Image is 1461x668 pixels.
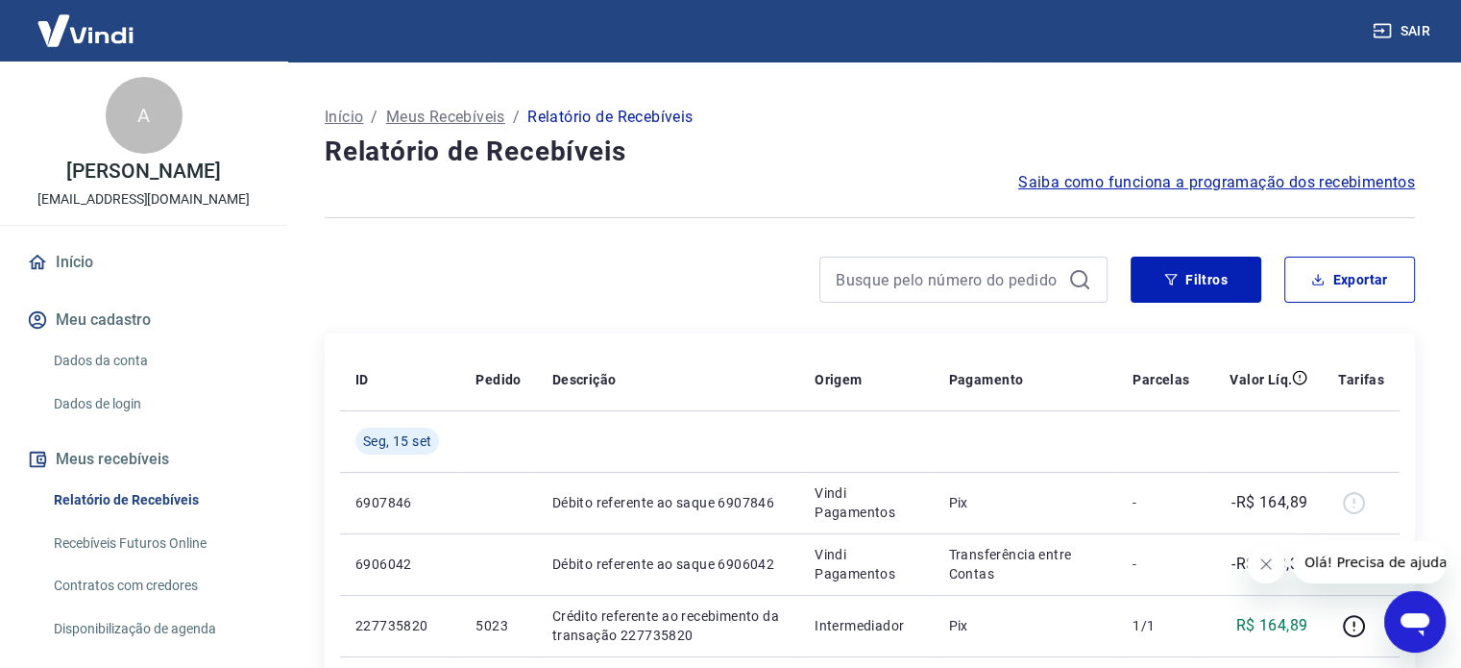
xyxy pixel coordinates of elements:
p: Origem [815,370,862,389]
a: Início [23,241,264,284]
a: Relatório de Recebíveis [46,481,264,520]
img: website_grey.svg [31,50,46,65]
img: tab_keywords_by_traffic_grey.svg [203,121,218,136]
p: Valor Líq. [1230,370,1292,389]
div: Palavras-chave [224,123,308,136]
button: Meu cadastro [23,299,264,341]
div: v 4.0.25 [54,31,94,46]
div: A [106,77,183,154]
p: Relatório de Recebíveis [527,106,693,129]
p: Débito referente ao saque 6906042 [552,555,784,574]
p: Vindi Pagamentos [815,545,917,583]
a: Dados da conta [46,341,264,381]
p: [PERSON_NAME] [66,161,220,182]
span: Seg, 15 set [363,432,431,451]
input: Busque pelo número do pedido [836,265,1060,294]
p: - [1132,555,1189,574]
button: Exportar [1284,257,1415,303]
button: Sair [1369,13,1438,49]
a: Dados de login [46,384,264,424]
p: 1/1 [1132,616,1189,635]
a: Início [325,106,363,129]
p: 227735820 [355,616,445,635]
div: Domínio [101,123,147,136]
p: ID [355,370,369,389]
p: 6907846 [355,493,445,512]
p: 5023 [475,616,521,635]
img: tab_domain_overview_orange.svg [80,121,95,136]
p: / [513,106,520,129]
img: Vindi [23,1,148,60]
p: Intermediador [815,616,917,635]
button: Filtros [1131,257,1261,303]
a: Meus Recebíveis [386,106,505,129]
p: Pedido [475,370,521,389]
iframe: Mensagem da empresa [1293,541,1446,583]
p: Pix [949,493,1103,512]
p: -R$ 164,89 [1231,491,1307,514]
img: logo_orange.svg [31,31,46,46]
p: Parcelas [1132,370,1189,389]
a: Recebíveis Futuros Online [46,524,264,563]
p: - [1132,493,1189,512]
a: Saiba como funciona a programação dos recebimentos [1018,171,1415,194]
iframe: Botão para abrir a janela de mensagens [1384,591,1446,653]
p: -R$ 453,36 [1231,553,1307,576]
p: Tarifas [1338,370,1384,389]
div: [PERSON_NAME]: [DOMAIN_NAME] [50,50,275,65]
button: Meus recebíveis [23,438,264,481]
p: Crédito referente ao recebimento da transação 227735820 [552,606,784,645]
p: R$ 164,89 [1236,614,1308,637]
a: Contratos com credores [46,566,264,606]
p: Vindi Pagamentos [815,483,917,522]
p: Transferência entre Contas [949,545,1103,583]
span: Olá! Precisa de ajuda? [12,13,161,29]
p: Descrição [552,370,617,389]
p: Pix [949,616,1103,635]
a: Disponibilização de agenda [46,609,264,649]
p: [EMAIL_ADDRESS][DOMAIN_NAME] [37,189,250,210]
p: Pagamento [949,370,1024,389]
p: 6906042 [355,555,445,574]
p: Débito referente ao saque 6907846 [552,493,784,512]
p: / [371,106,377,129]
h4: Relatório de Recebíveis [325,133,1415,171]
iframe: Fechar mensagem [1247,545,1285,583]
